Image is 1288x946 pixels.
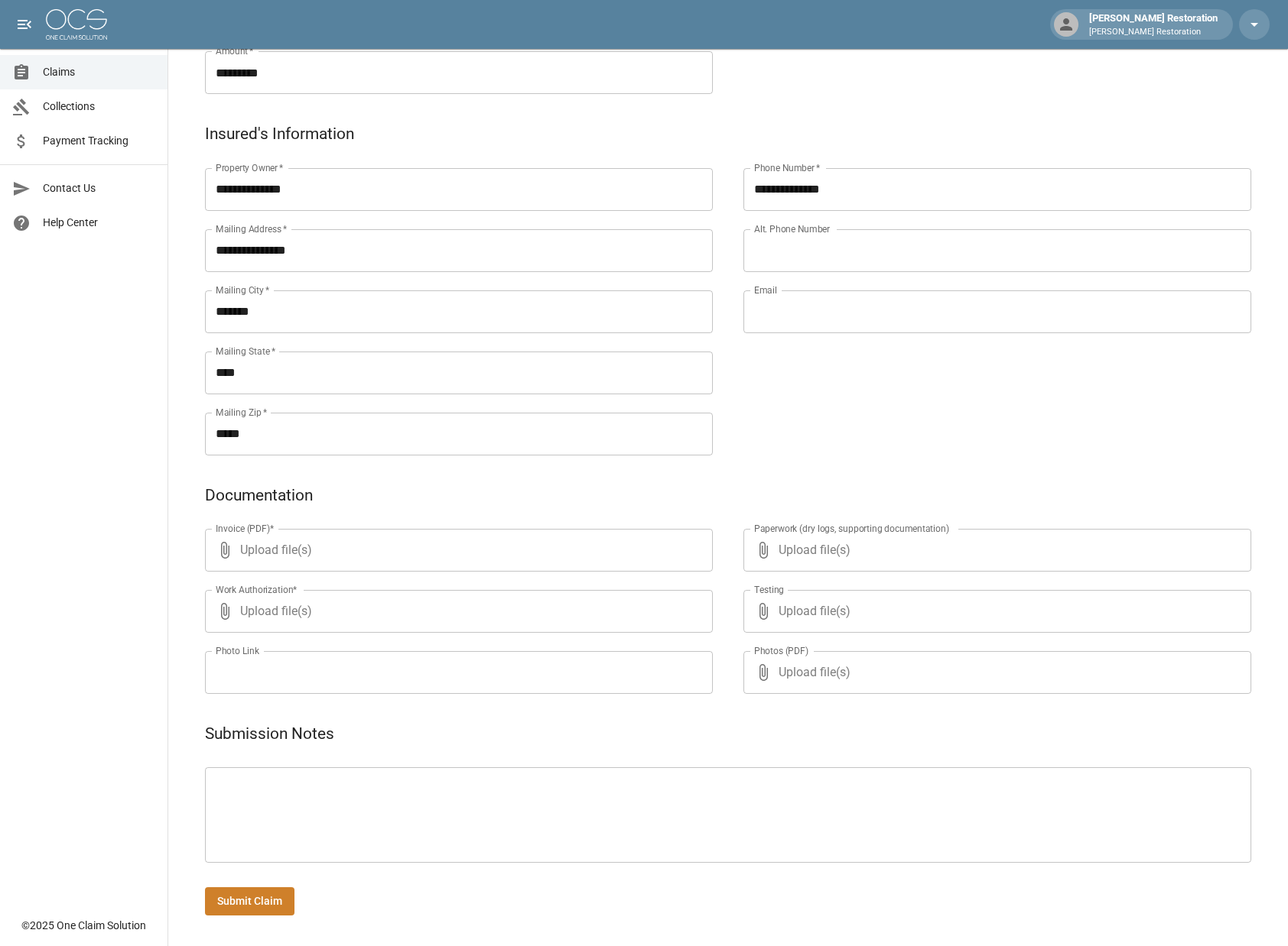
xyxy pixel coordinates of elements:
[216,644,259,657] label: Photo Link
[754,283,777,296] label: Email
[754,161,820,174] label: Phone Number
[43,64,155,80] span: Claims
[43,99,155,115] span: Collections
[21,918,146,933] div: © 2025 One Claim Solution
[43,215,155,231] span: Help Center
[754,222,830,235] label: Alt. Phone Number
[216,222,287,235] label: Mailing Address
[240,590,672,633] span: Upload file(s)
[779,590,1210,633] span: Upload file(s)
[754,583,784,596] label: Testing
[779,651,1210,694] span: Upload file(s)
[216,583,298,596] label: Work Authorization*
[216,345,275,358] label: Mailing State
[205,887,294,915] button: Submit Claim
[216,161,284,174] label: Property Owner
[240,529,672,572] span: Upload file(s)
[1083,11,1224,38] div: [PERSON_NAME] Restoration
[216,44,254,57] label: Amount
[9,9,40,40] button: open drawer
[779,529,1210,572] span: Upload file(s)
[216,522,275,535] label: Invoice (PDF)*
[754,522,949,535] label: Paperwork (dry logs, supporting documentation)
[754,644,808,657] label: Photos (PDF)
[216,406,268,419] label: Mailing Zip
[216,283,270,296] label: Mailing City
[1089,26,1218,39] p: [PERSON_NAME] Restoration
[46,9,107,40] img: ocs-logo-white-transparent.png
[43,133,155,149] span: Payment Tracking
[43,180,155,196] span: Contact Us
